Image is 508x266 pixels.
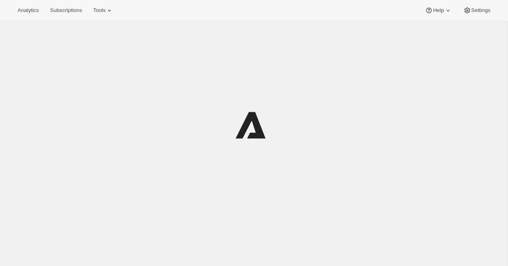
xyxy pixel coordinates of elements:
[458,5,495,16] button: Settings
[471,7,490,14] span: Settings
[45,5,87,16] button: Subscriptions
[420,5,456,16] button: Help
[433,7,444,14] span: Help
[50,7,82,14] span: Subscriptions
[88,5,118,16] button: Tools
[93,7,105,14] span: Tools
[13,5,44,16] button: Analytics
[18,7,39,14] span: Analytics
